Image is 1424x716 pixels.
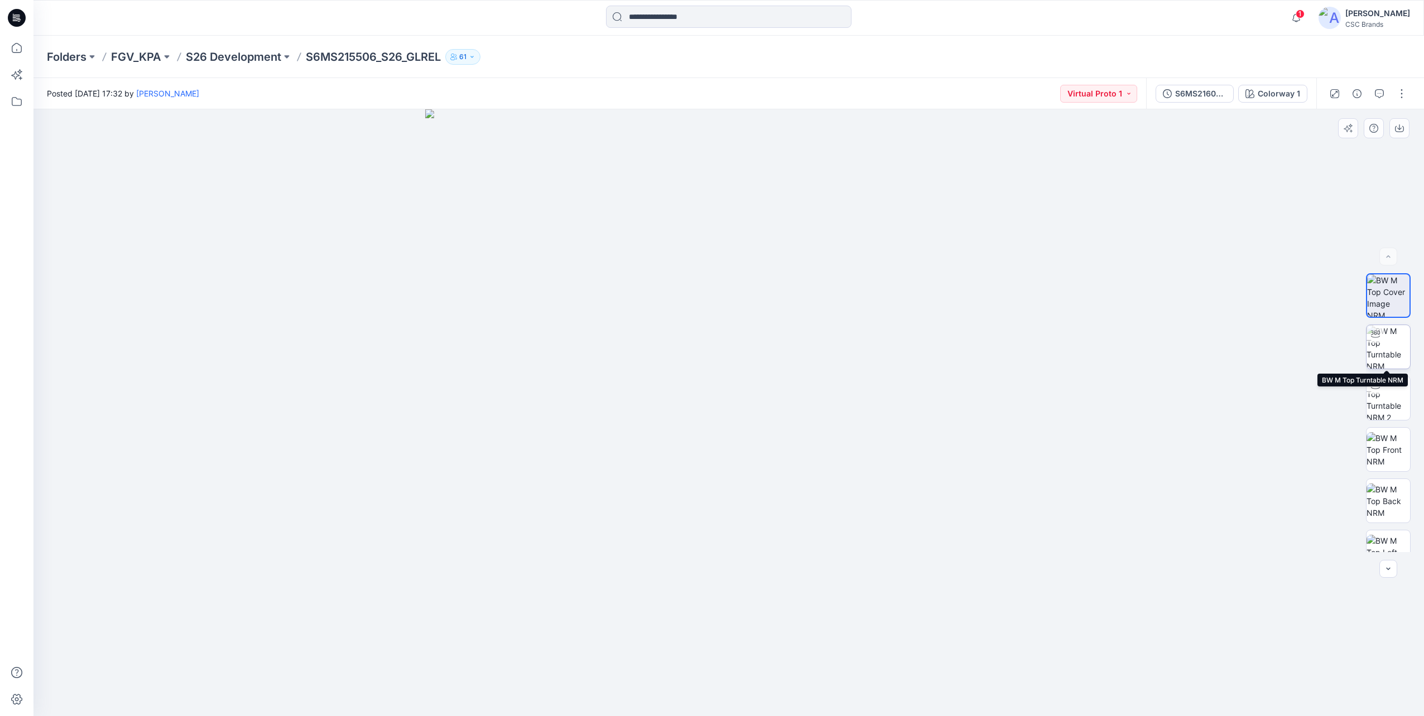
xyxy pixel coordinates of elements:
[186,49,281,65] a: S26 Development
[1238,85,1307,103] button: Colorway 1
[1296,9,1305,18] span: 1
[1348,85,1366,103] button: Details
[111,49,161,65] a: FGV_KPA
[1367,483,1410,519] img: BW M Top Back NRM
[1345,7,1410,20] div: [PERSON_NAME]
[445,49,480,65] button: 61
[1367,274,1409,317] img: BW M Top Cover Image NRM
[1367,432,1410,467] img: BW M Top Front NRM
[1319,7,1341,29] img: avatar
[1175,88,1226,100] div: S6MS216026_SW26M4077_S26_GLREG_VFA
[1367,325,1410,369] img: BW M Top Turntable NRM
[1258,88,1300,100] div: Colorway 1
[47,88,199,99] span: Posted [DATE] 17:32 by
[47,49,86,65] a: Folders
[1345,20,1410,28] div: CSC Brands
[1367,535,1410,570] img: BW M Top Left NRM
[459,51,466,63] p: 61
[136,89,199,98] a: [PERSON_NAME]
[1367,376,1410,420] img: BW M Top Turntable NRM 2
[1156,85,1234,103] button: S6MS216026_SW26M4077_S26_GLREG_VFA
[306,49,441,65] p: S6MS215506_S26_GLREL
[425,109,1032,716] img: eyJhbGciOiJIUzI1NiIsImtpZCI6IjAiLCJzbHQiOiJzZXMiLCJ0eXAiOiJKV1QifQ.eyJkYXRhIjp7InR5cGUiOiJzdG9yYW...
